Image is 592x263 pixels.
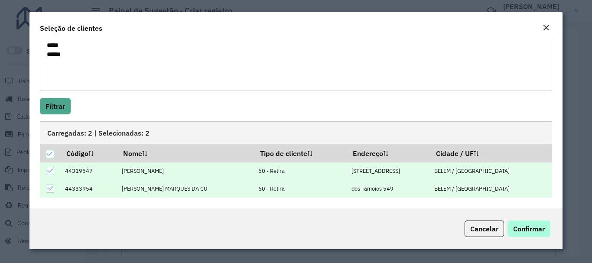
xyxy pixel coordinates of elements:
td: [PERSON_NAME] MARQUES DA CU [117,180,254,198]
span: Cancelar [470,224,498,233]
td: 44333954 [61,180,117,198]
button: Filtrar [40,98,71,114]
button: Close [540,23,552,34]
button: Confirmar [507,221,550,237]
th: Cidade / UF [430,144,552,162]
th: Código [61,144,117,162]
span: Confirmar [513,224,545,233]
th: Tipo de cliente [254,144,347,162]
td: dos Tamoios 549 [347,180,430,198]
div: Carregadas: 2 | Selecionadas: 2 [40,121,552,144]
th: Endereço [347,144,430,162]
td: BELEM / [GEOGRAPHIC_DATA] [430,162,552,180]
td: 60 - Retira [254,180,347,198]
button: Cancelar [465,221,504,237]
td: [PERSON_NAME] [117,162,254,180]
th: Nome [117,144,254,162]
td: 44319547 [61,162,117,180]
td: BELEM / [GEOGRAPHIC_DATA] [430,180,552,198]
td: [STREET_ADDRESS] [347,162,430,180]
em: Fechar [543,24,550,31]
h4: Seleção de clientes [40,23,102,33]
td: 60 - Retira [254,162,347,180]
